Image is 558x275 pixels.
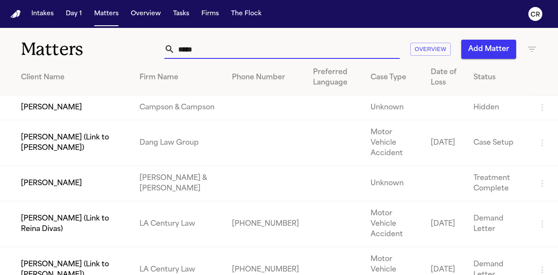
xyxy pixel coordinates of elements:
[466,95,530,120] td: Hidden
[133,201,225,247] td: LA Century Law
[170,6,193,22] button: Tasks
[21,72,126,83] div: Client Name
[198,6,222,22] button: Firms
[364,201,423,247] td: Motor Vehicle Accident
[466,120,530,166] td: Case Setup
[371,72,416,83] div: Case Type
[461,40,516,59] button: Add Matter
[21,38,160,60] h1: Matters
[232,72,299,83] div: Phone Number
[410,43,451,56] button: Overview
[364,95,423,120] td: Unknown
[10,10,21,18] a: Home
[313,67,357,88] div: Preferred Language
[62,6,85,22] button: Day 1
[127,6,164,22] button: Overview
[91,6,122,22] button: Matters
[424,120,467,166] td: [DATE]
[228,6,265,22] button: The Flock
[364,166,423,201] td: Unknown
[466,201,530,247] td: Demand Letter
[225,201,306,247] td: [PHONE_NUMBER]
[10,10,21,18] img: Finch Logo
[473,72,523,83] div: Status
[364,120,423,166] td: Motor Vehicle Accident
[139,72,218,83] div: Firm Name
[431,67,460,88] div: Date of Loss
[133,120,225,166] td: Dang Law Group
[424,201,467,247] td: [DATE]
[28,6,57,22] button: Intakes
[466,166,530,201] td: Treatment Complete
[133,166,225,201] td: [PERSON_NAME] & [PERSON_NAME]
[133,95,225,120] td: Campson & Campson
